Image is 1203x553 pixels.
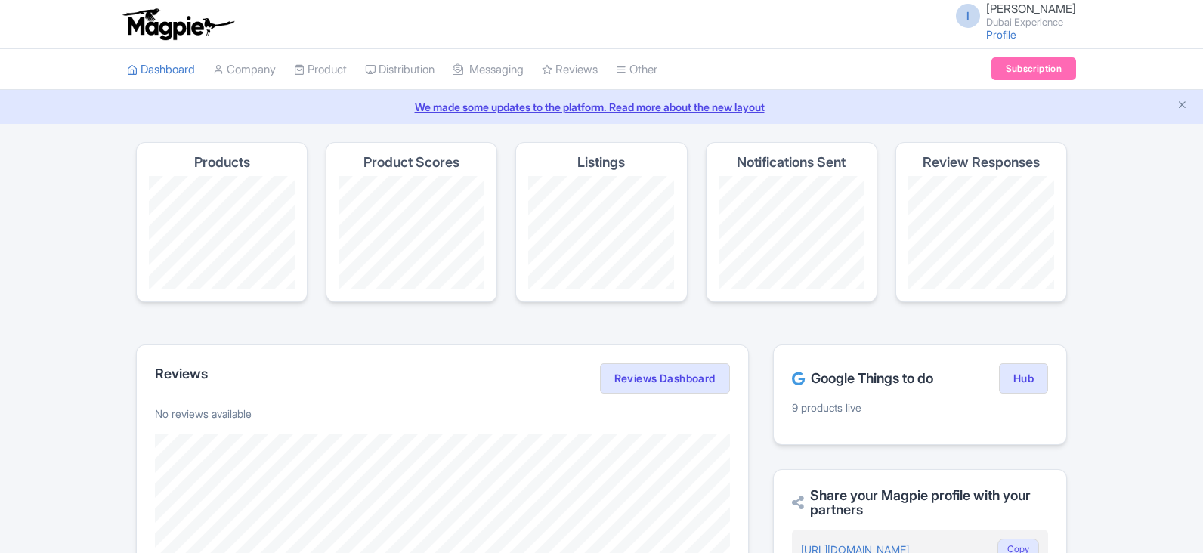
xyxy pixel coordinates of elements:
a: Distribution [365,49,435,91]
a: Product [294,49,347,91]
button: Close announcement [1177,97,1188,115]
a: Profile [986,28,1016,41]
h2: Share your Magpie profile with your partners [792,488,1048,518]
a: Messaging [453,49,524,91]
h4: Notifications Sent [737,155,846,170]
h4: Products [194,155,250,170]
a: Dashboard [127,49,195,91]
h2: Google Things to do [792,371,933,386]
p: No reviews available [155,406,730,422]
h4: Listings [577,155,625,170]
span: I [956,4,980,28]
a: Hub [999,363,1048,394]
a: Reviews Dashboard [600,363,730,394]
a: Other [616,49,657,91]
img: logo-ab69f6fb50320c5b225c76a69d11143b.png [119,8,237,41]
p: 9 products live [792,400,1048,416]
span: [PERSON_NAME] [986,2,1076,16]
a: Company [213,49,276,91]
a: Reviews [542,49,598,91]
a: I [PERSON_NAME] Dubai Experience [947,3,1076,27]
a: We made some updates to the platform. Read more about the new layout [9,99,1194,115]
small: Dubai Experience [986,17,1076,27]
h4: Product Scores [363,155,459,170]
h2: Reviews [155,366,208,382]
h4: Review Responses [923,155,1040,170]
a: Subscription [991,57,1076,80]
